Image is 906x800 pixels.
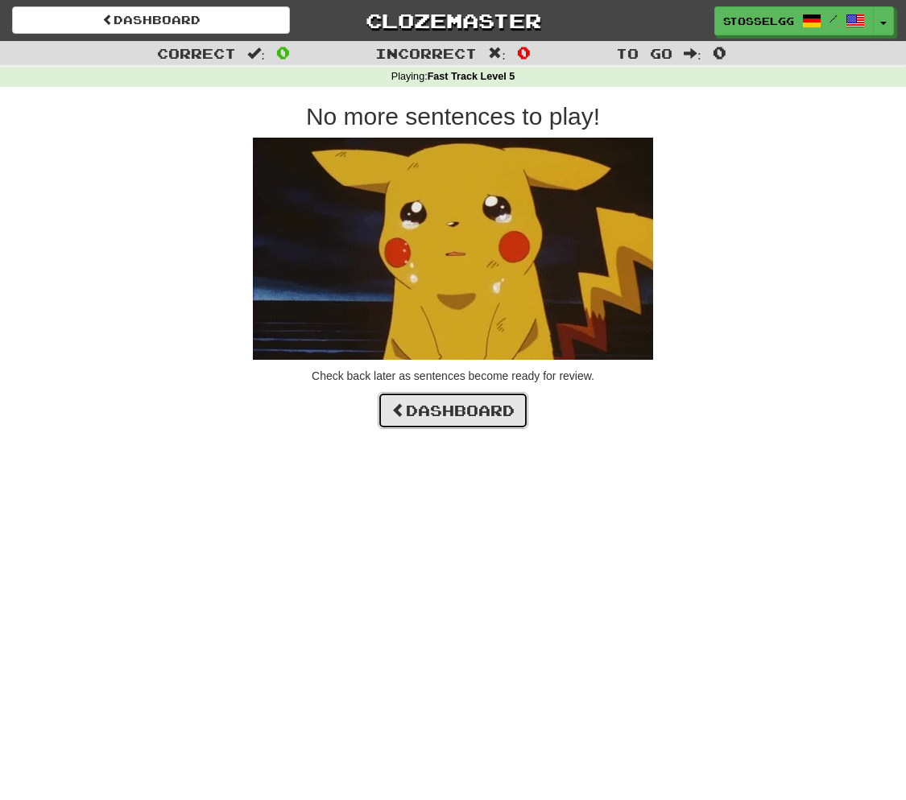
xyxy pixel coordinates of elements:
span: Incorrect [375,45,477,61]
span: stosselgg [723,14,794,28]
img: sad-pikachu.gif [253,138,653,360]
a: Dashboard [12,6,290,34]
span: / [829,13,838,24]
span: 0 [517,43,531,62]
a: Clozemaster [314,6,592,35]
a: stosselgg / [714,6,874,35]
span: 0 [713,43,726,62]
span: To go [616,45,672,61]
span: : [488,47,506,60]
span: 0 [276,43,290,62]
span: : [247,47,265,60]
span: : [684,47,701,60]
h2: No more sentences to play! [75,103,832,130]
p: Check back later as sentences become ready for review. [75,368,832,384]
a: Dashboard [378,392,528,429]
strong: Fast Track Level 5 [428,71,515,82]
span: Correct [157,45,236,61]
